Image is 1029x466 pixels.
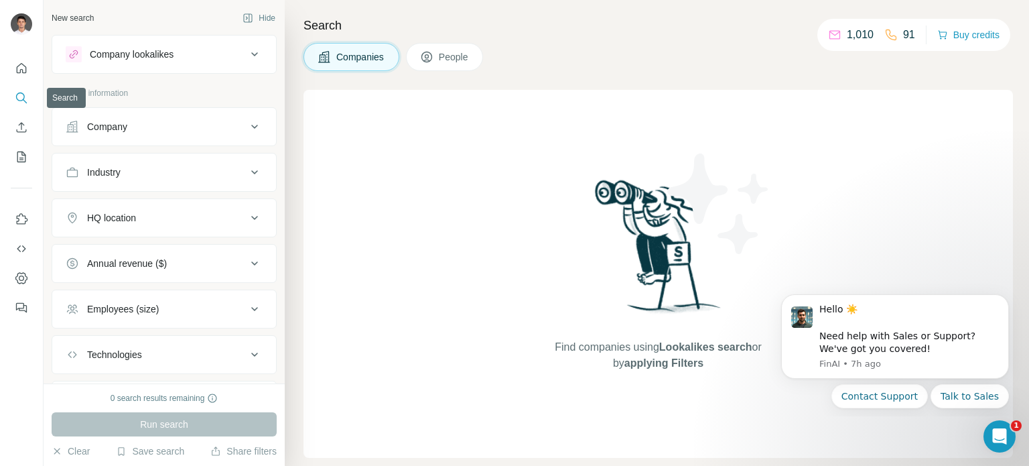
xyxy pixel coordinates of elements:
span: People [439,50,470,64]
button: Company [52,111,276,143]
span: Lookalikes search [659,341,752,353]
button: Share filters [210,445,277,458]
button: Annual revenue ($) [52,247,276,280]
button: Industry [52,156,276,188]
button: Company lookalikes [52,38,276,70]
button: Employees (size) [52,293,276,325]
h4: Search [303,16,1013,35]
div: Industry [87,166,121,179]
span: 1 [1011,420,1022,431]
button: Dashboard [11,266,32,290]
div: Company lookalikes [90,48,174,61]
div: HQ location [87,211,136,225]
img: Surfe Illustration - Stars [659,143,779,264]
iframe: Intercom notifications message [761,283,1029,416]
button: Quick start [11,56,32,80]
p: 91 [903,27,915,43]
button: Save search [116,445,184,458]
button: Use Surfe API [11,237,32,261]
button: My lists [11,145,32,169]
div: New search [52,12,94,24]
button: Clear [52,445,90,458]
p: 1,010 [847,27,874,43]
span: applying Filters [624,357,703,369]
button: Enrich CSV [11,115,32,139]
img: Surfe Illustration - Woman searching with binoculars [589,176,728,326]
button: Use Surfe on LinkedIn [11,207,32,231]
div: 0 search results remaining [111,392,218,404]
iframe: Intercom live chat [983,420,1016,453]
button: HQ location [52,202,276,234]
button: Search [11,86,32,110]
button: Feedback [11,296,32,320]
div: Employees (size) [87,302,159,316]
button: Hide [233,8,285,28]
div: Annual revenue ($) [87,257,167,270]
span: Find companies using or by [551,339,765,371]
img: Avatar [11,13,32,35]
span: Companies [336,50,385,64]
div: Company [87,120,127,133]
div: Technologies [87,348,142,361]
button: Technologies [52,339,276,371]
p: Company information [52,87,277,99]
button: Buy credits [937,25,1000,44]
